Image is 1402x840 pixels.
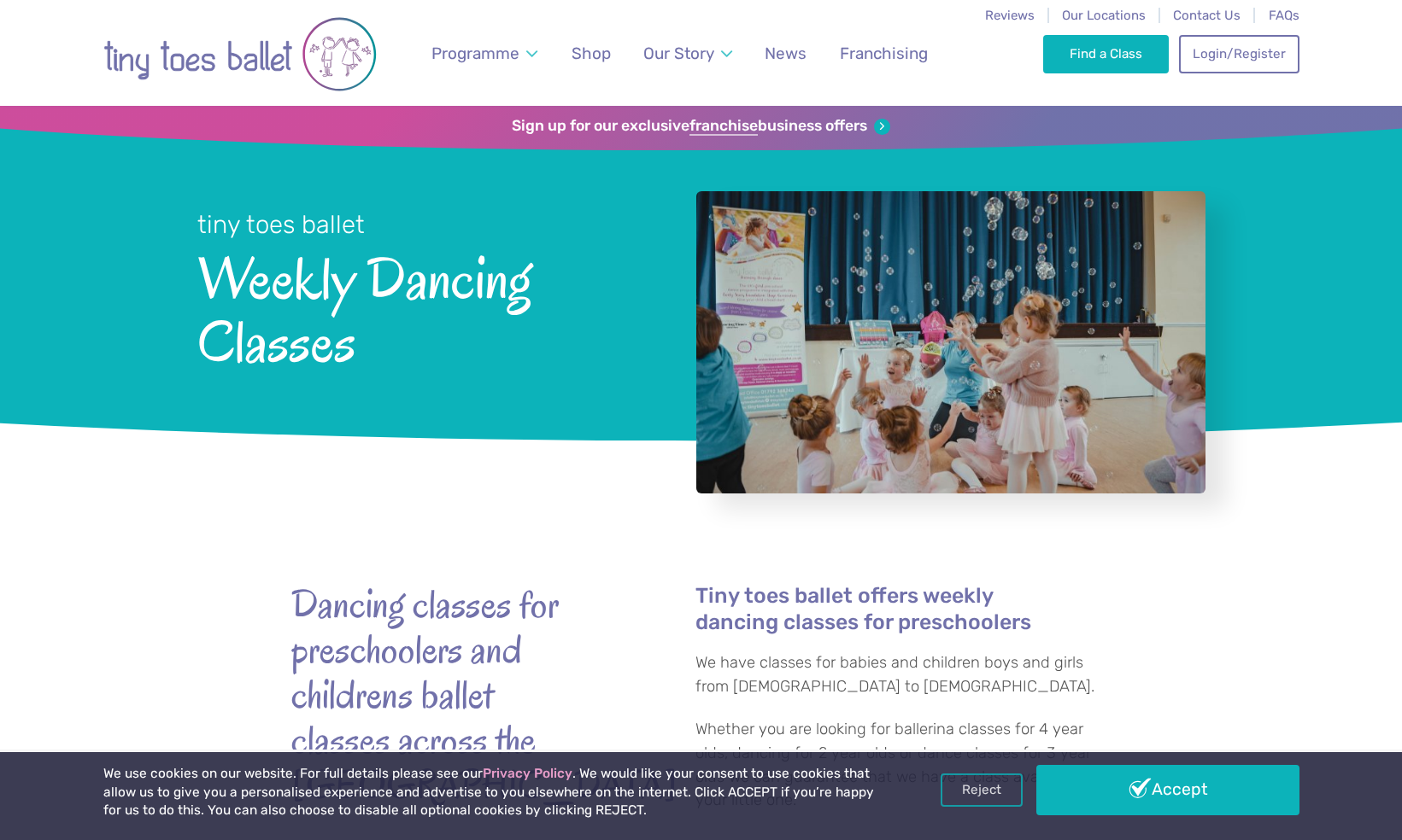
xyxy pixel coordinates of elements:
small: tiny toes ballet [197,210,365,239]
span: Weekly Dancing Classes [197,242,651,374]
a: Reviews [985,8,1035,23]
a: Accept [1036,765,1299,814]
a: News [757,33,815,73]
p: Whether you are looking for ballerina classes for 4 year olds, dancing for 2 year olds or dance c... [695,718,1112,812]
a: FAQs [1269,8,1299,23]
a: Programme [423,33,545,73]
a: Franchising [831,33,936,73]
a: Reject [941,773,1023,806]
strong: Dancing classes for preschoolers and childrens ballet classes across the [GEOGRAPHIC_DATA] [291,582,599,808]
img: tiny toes ballet [103,11,377,97]
a: Shop [563,33,619,73]
a: Privacy Policy [483,766,572,781]
a: Sign up for our exclusivefranchisebusiness offers [512,117,890,136]
a: Find a Class [1043,35,1169,73]
h4: Tiny toes ballet offers weekly [695,582,1112,635]
span: News [765,44,807,63]
a: Our Story [635,33,740,73]
a: Login/Register [1179,35,1299,73]
span: Programme [431,44,519,63]
strong: franchise [689,117,758,136]
a: Our Locations [1062,8,1146,23]
span: Shop [572,44,611,63]
span: Franchising [840,44,928,63]
p: We use cookies on our website. For full details please see our . We would like your consent to us... [103,765,881,820]
a: Contact Us [1173,8,1241,23]
p: We have classes for babies and children boys and girls from [DEMOGRAPHIC_DATA] to [DEMOGRAPHIC_DA... [695,651,1112,698]
span: Our Story [643,44,714,63]
a: dancing classes for preschoolers [695,612,1031,635]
